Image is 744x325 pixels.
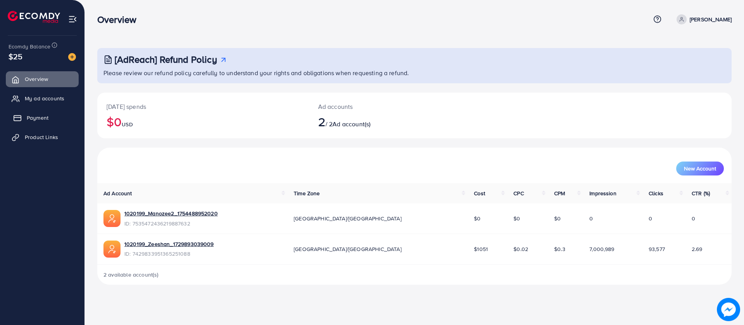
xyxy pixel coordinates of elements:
span: Overview [25,75,48,83]
span: $1051 [474,245,488,253]
span: USD [122,120,133,128]
a: Payment [6,110,79,126]
span: 7,000,989 [589,245,614,253]
span: $25 [9,51,22,62]
a: 1020199_Zeeshan_1729893039009 [124,240,214,248]
span: My ad accounts [25,95,64,102]
img: ic-ads-acc.e4c84228.svg [103,241,121,258]
span: Impression [589,189,617,197]
img: logo [8,11,60,23]
span: $0.3 [554,245,565,253]
span: $0 [513,215,520,222]
span: 93,577 [649,245,665,253]
button: New Account [676,162,724,175]
span: CPM [554,189,565,197]
p: [DATE] spends [107,102,300,111]
span: 2 available account(s) [103,271,159,279]
h2: / 2 [318,114,458,129]
a: My ad accounts [6,91,79,106]
span: New Account [684,166,716,171]
h3: [AdReach] Refund Policy [115,54,217,65]
span: ID: 7429833951365251088 [124,250,214,258]
span: Clicks [649,189,663,197]
span: CPC [513,189,524,197]
p: Ad accounts [318,102,458,111]
a: Overview [6,71,79,87]
a: Product Links [6,129,79,145]
span: 2.69 [692,245,703,253]
p: [PERSON_NAME] [690,15,732,24]
span: [GEOGRAPHIC_DATA]/[GEOGRAPHIC_DATA] [294,245,401,253]
img: image [68,53,76,61]
span: Ecomdy Balance [9,43,50,50]
span: Product Links [25,133,58,141]
span: $0.02 [513,245,528,253]
span: 2 [318,113,325,131]
h3: Overview [97,14,143,25]
span: 0 [649,215,652,222]
span: $0 [474,215,480,222]
img: image [717,298,740,321]
img: menu [68,15,77,24]
p: Please review our refund policy carefully to understand your rights and obligations when requesti... [103,68,727,77]
span: 0 [589,215,593,222]
span: [GEOGRAPHIC_DATA]/[GEOGRAPHIC_DATA] [294,215,401,222]
span: 0 [692,215,695,222]
span: $0 [554,215,561,222]
span: Ad Account [103,189,132,197]
h2: $0 [107,114,300,129]
span: ID: 7535472436219887632 [124,220,218,227]
span: CTR (%) [692,189,710,197]
span: Ad account(s) [332,120,370,128]
a: 1020199_Manozee2_1754488952020 [124,210,218,217]
a: [PERSON_NAME] [673,14,732,24]
span: Cost [474,189,485,197]
span: Time Zone [294,189,320,197]
img: ic-ads-acc.e4c84228.svg [103,210,121,227]
span: Payment [27,114,48,122]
